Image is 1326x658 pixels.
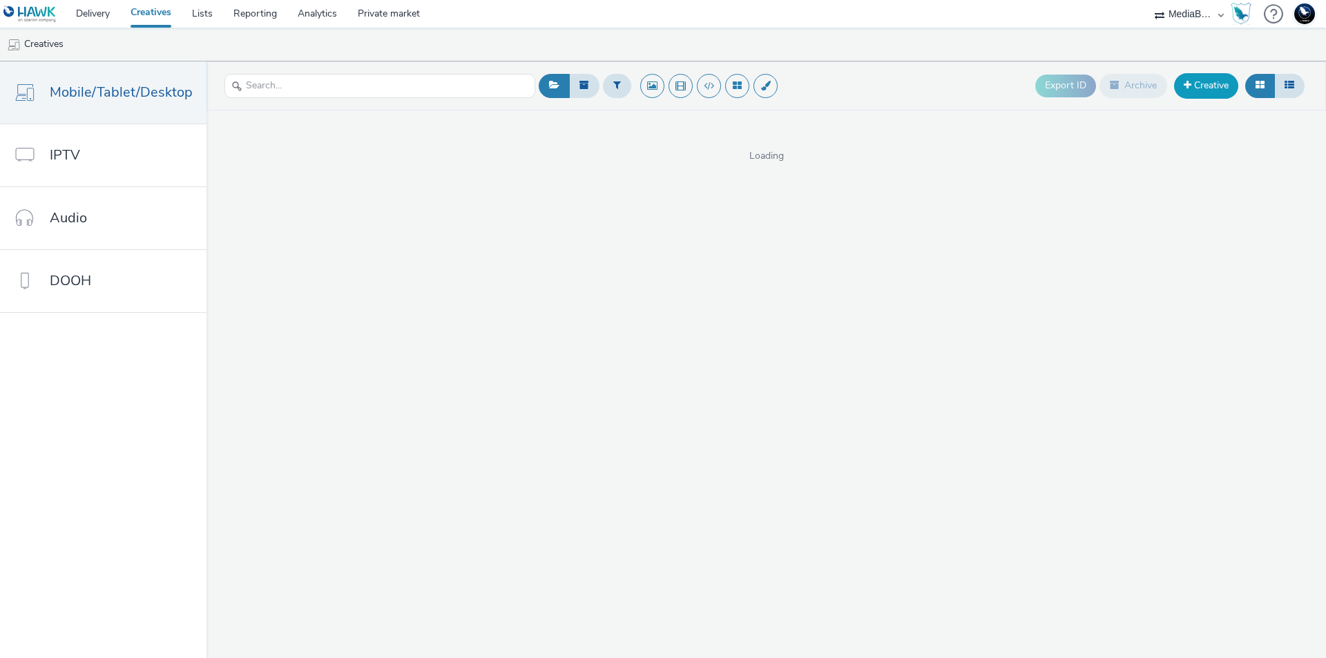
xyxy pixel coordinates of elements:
a: Creative [1174,73,1238,98]
img: Hawk Academy [1231,3,1251,25]
img: undefined Logo [3,6,57,23]
button: Export ID [1035,75,1096,97]
button: Grid [1245,74,1275,97]
span: IPTV [50,145,80,165]
img: Support Hawk [1294,3,1315,24]
button: Table [1274,74,1305,97]
span: Loading [206,149,1326,163]
input: Search... [224,74,535,98]
span: Mobile/Tablet/Desktop [50,82,193,102]
span: Audio [50,208,87,228]
button: Archive [1099,74,1167,97]
img: mobile [7,38,21,52]
span: DOOH [50,271,91,291]
a: Hawk Academy [1231,3,1257,25]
